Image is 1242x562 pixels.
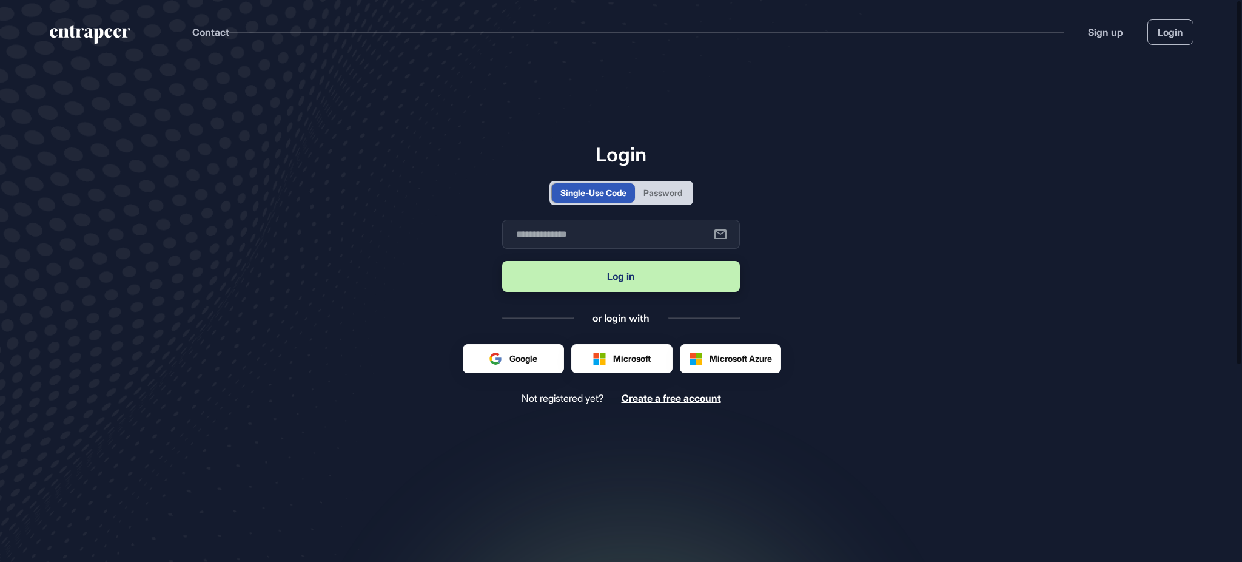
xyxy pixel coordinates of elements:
a: Sign up [1088,25,1123,39]
a: Create a free account [622,393,721,404]
span: Not registered yet? [522,393,603,404]
a: Login [1147,19,1193,45]
h1: Login [502,143,740,166]
div: or login with [592,311,650,325]
button: Log in [502,261,740,292]
div: Single-Use Code [560,186,626,199]
button: Contact [192,24,229,40]
a: entrapeer-logo [49,25,132,49]
div: Password [643,186,682,199]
